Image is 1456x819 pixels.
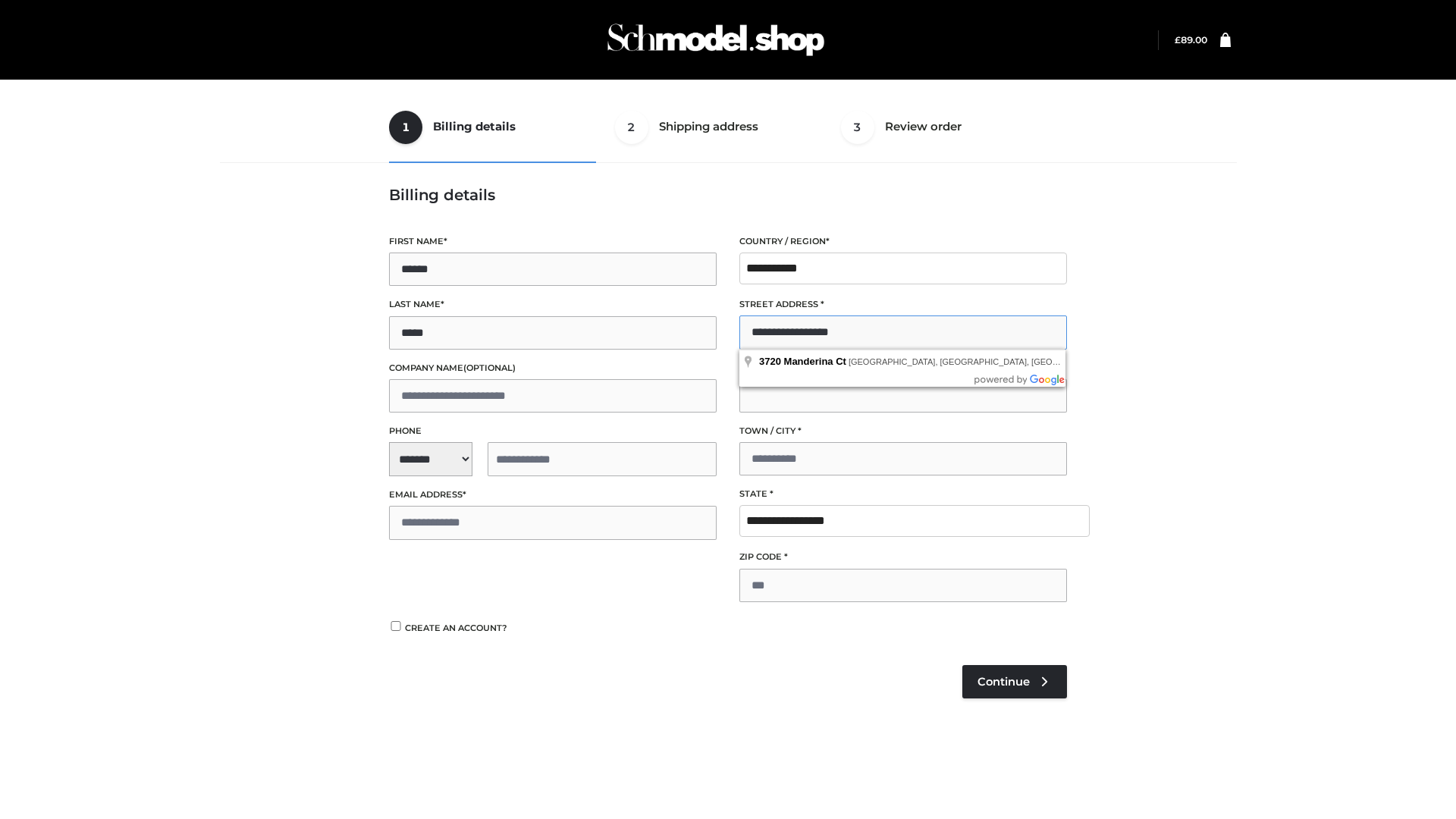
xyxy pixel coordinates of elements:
label: First name [389,234,717,249]
bdi: 89.00 [1175,34,1207,45]
label: Town / City [739,424,1067,438]
a: Continue [962,665,1067,698]
label: ZIP Code [739,550,1067,564]
span: Continue [977,675,1030,689]
label: Street address [739,297,1067,312]
label: Country / Region [739,234,1067,249]
label: Phone [389,424,717,438]
h3: Billing details [389,186,1067,204]
a: £89.00 [1175,34,1207,45]
span: £ [1175,34,1181,45]
img: Schmodel Admin 964 [602,10,830,70]
label: Last name [389,297,717,312]
label: Company name [389,361,717,375]
label: State [739,487,1067,501]
span: Create an account? [405,623,507,633]
input: Create an account? [389,621,403,631]
span: [GEOGRAPHIC_DATA], [GEOGRAPHIC_DATA], [GEOGRAPHIC_DATA] [849,357,1119,366]
label: Email address [389,488,717,502]
span: 3720 [759,356,781,367]
span: (optional) [463,362,516,373]
span: Manderina Ct [784,356,846,367]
